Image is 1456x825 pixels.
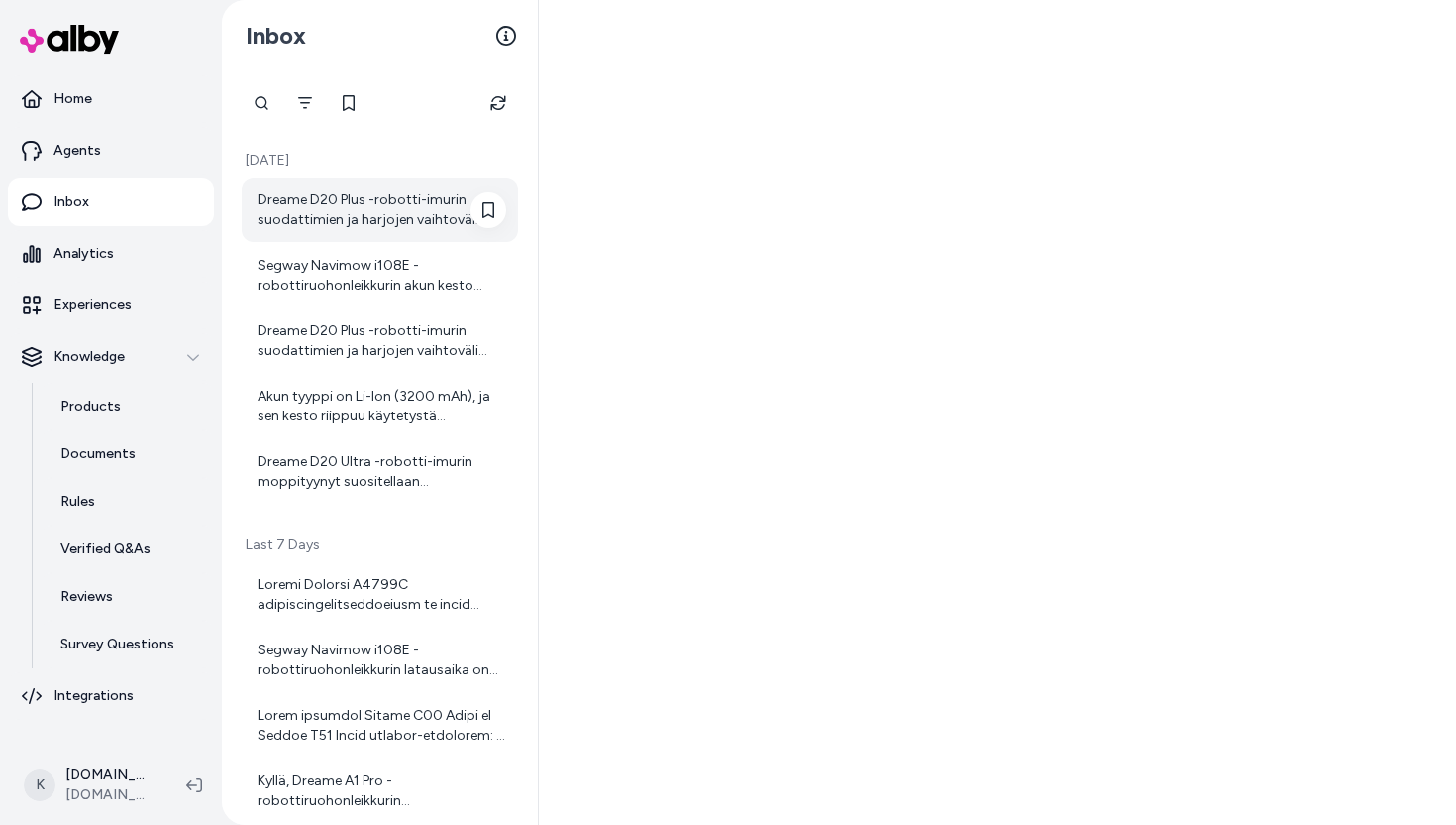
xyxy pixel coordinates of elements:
[24,769,55,801] span: K
[258,771,506,811] div: Kyllä, Dreame A1 Pro -robottiruohonleikkurin leikkuukorkeutta voi säätää mobiilisovelluksella säh...
[285,83,325,123] button: Filter
[242,309,518,373] a: Dreame D20 Plus -robotti-imurin suodattimien ja harjojen vaihtoväli riippuu käytöstä, mutta yleis...
[53,244,114,264] p: Analytics
[8,75,214,123] a: Home
[242,178,518,242] a: Dreame D20 Plus -robotti-imurin suodattimien ja harjojen vaihtoväli riippuu käytöstä, mutta yleis...
[8,282,214,329] a: Experiences
[53,686,134,706] p: Integrations
[258,190,506,230] div: Dreame D20 Plus -robotti-imurin suodattimien ja harjojen vaihtoväli riippuu käytöstä, mutta yleis...
[478,83,518,123] button: Refresh
[258,387,506,426] div: Akun tyyppi on Li-Ion (3200 mAh), ja sen kesto riippuu käytetystä imutehosta ja siivottavasta alu...
[53,192,89,212] p: Inbox
[258,706,506,746] div: Lorem ipsumdol Sitame C00 Adipi el Seddoe T51 Incid utlabor-etdolorem: | Aliquaenim | Admini V90 ...
[53,141,101,161] p: Agents
[41,621,214,668] a: Survey Questions
[242,535,518,555] p: Last 7 Days
[60,492,95,512] p: Rules
[246,21,306,51] h2: Inbox
[53,347,125,367] p: Knowledge
[242,694,518,758] a: Lorem ipsumdol Sitame C00 Adipi el Seddoe T51 Incid utlabor-etdolorem: | Aliquaenim | Admini V90 ...
[242,440,518,504] a: Dreame D20 Ultra -robotti-imurin moppityynyt suositellaan vaihdettavaksi noin 1–3 kuukauden välei...
[8,230,214,278] a: Analytics
[258,452,506,492] div: Dreame D20 Ultra -robotti-imurin moppityynyt suositellaan vaihdettavaksi noin 1–3 kuukauden välei...
[41,383,214,430] a: Products
[258,575,506,615] div: Loremi Dolorsi A4799C adipiscingelitseddoeiusm te incid utlaboree doloremagnaal, enima minimve qu...
[60,539,151,559] p: Verified Q&As
[60,444,136,464] p: Documents
[242,760,518,823] a: Kyllä, Dreame A1 Pro -robottiruohonleikkurin leikkuukorkeutta voi säätää mobiilisovelluksella säh...
[242,629,518,692] a: Segway Navimow i108E -robottiruohonleikkurin latausaika on noin 90 minuuttia. Tämän jälkeen robot...
[258,321,506,361] div: Dreame D20 Plus -robotti-imurin suodattimien ja harjojen vaihtoväli riippuu käytöstä, mutta yleis...
[242,244,518,307] a: Segway Navimow i108E -robottiruohonleikkurin akun kesto leikkuussa riippuu käytöstä ja nurmikon o...
[8,333,214,381] button: Knowledge
[8,178,214,226] a: Inbox
[20,25,119,54] img: alby Logo
[41,478,214,526] a: Rules
[60,635,174,654] p: Survey Questions
[65,766,155,785] p: [DOMAIN_NAME] Shopify
[258,641,506,680] div: Segway Navimow i108E -robottiruohonleikkurin latausaika on noin 90 minuuttia. Tämän jälkeen robot...
[60,587,113,607] p: Reviews
[41,573,214,621] a: Reviews
[242,375,518,438] a: Akun tyyppi on Li-Ion (3200 mAh), ja sen kesto riippuu käytetystä imutehosta ja siivottavasta alu...
[258,256,506,295] div: Segway Navimow i108E -robottiruohonleikkurin akun kesto leikkuussa riippuu käytöstä ja nurmikon o...
[41,526,214,573] a: Verified Q&As
[242,563,518,627] a: Loremi Dolorsi A4799C adipiscingelitseddoeiusm te incid utlaboree doloremagnaal, enima minimve qu...
[65,785,155,805] span: [DOMAIN_NAME]
[53,89,92,109] p: Home
[60,397,121,416] p: Products
[41,430,214,478] a: Documents
[12,754,170,817] button: K[DOMAIN_NAME] Shopify[DOMAIN_NAME]
[8,127,214,175] a: Agents
[53,295,132,315] p: Experiences
[8,672,214,720] a: Integrations
[242,151,518,171] p: [DATE]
